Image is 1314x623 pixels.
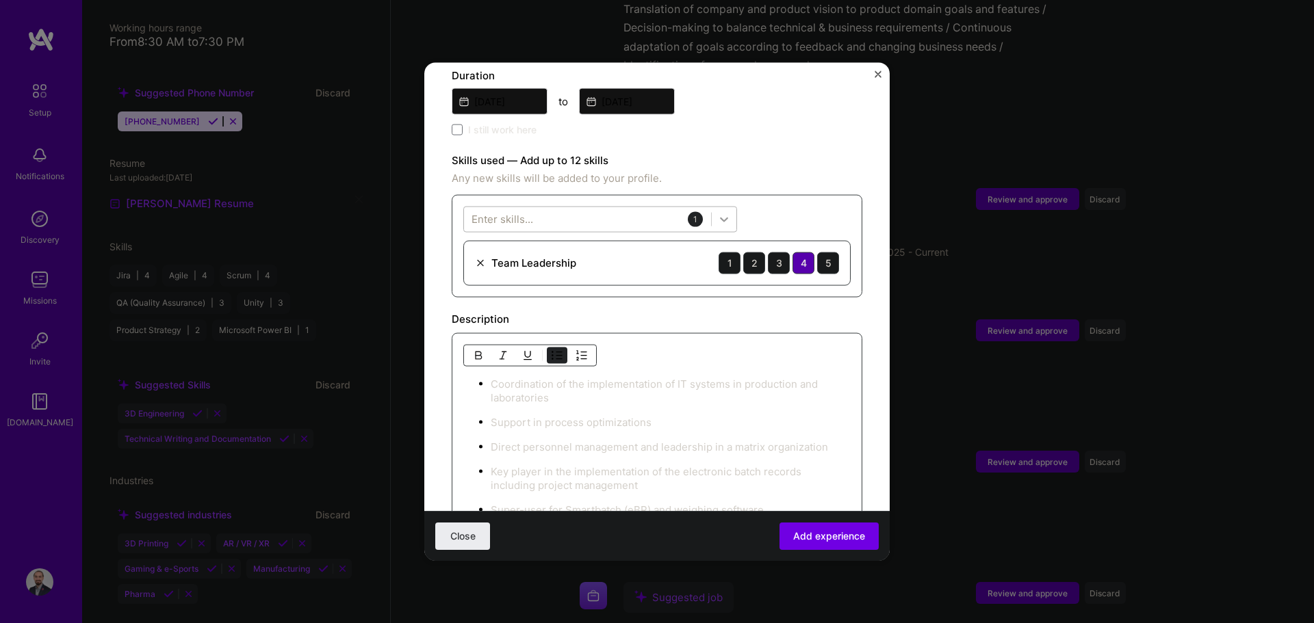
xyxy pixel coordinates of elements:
img: Divider [542,347,543,363]
div: Enter skills... [472,212,533,226]
button: Close [875,70,881,85]
img: Underline [522,349,533,360]
p: Key player in the implementation of the electronic batch records including project management [491,464,851,492]
p: Direct personnel management and leadership in a matrix organization [491,440,851,453]
input: Date [579,88,675,114]
label: Duration [452,67,862,83]
button: Close [435,522,490,550]
img: OL [576,349,587,360]
span: Add experience [793,529,865,543]
p: Coordination of the implementation of IT systems in production and laboratories [491,377,851,404]
div: 2 [743,252,765,274]
div: 4 [793,252,814,274]
img: Bold [473,349,484,360]
input: Date [452,88,547,114]
p: Support in process optimizations [491,415,851,429]
div: 1 [719,252,740,274]
button: Add experience [780,522,879,550]
p: Super-user for Smartbatch (eBR) and weighing software. [491,503,851,516]
div: Team Leadership [491,256,576,270]
label: Skills used — Add up to 12 skills [452,152,862,168]
span: Any new skills will be added to your profile. [452,170,862,186]
div: 3 [768,252,790,274]
img: Italic [498,349,508,360]
div: to [558,94,568,108]
img: Remove [475,257,486,268]
div: 5 [817,252,839,274]
img: UL [552,349,563,360]
label: Description [452,312,509,325]
span: Close [450,529,476,543]
span: I still work here [468,122,537,136]
div: 1 [688,211,703,226]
